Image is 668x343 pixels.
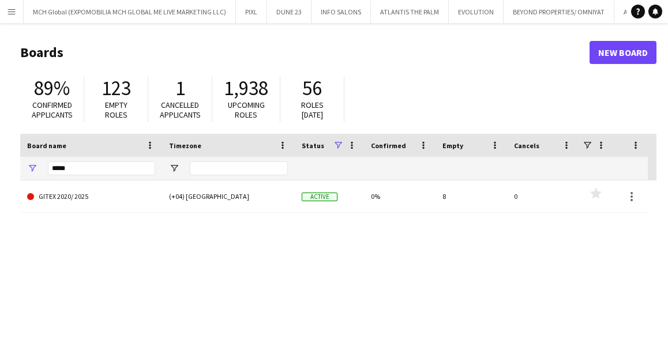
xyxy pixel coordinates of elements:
input: Timezone Filter Input [190,161,288,175]
button: EVOLUTION [449,1,504,23]
input: Board name Filter Input [48,161,155,175]
span: 123 [102,76,131,101]
button: Open Filter Menu [27,163,37,174]
h1: Boards [20,44,590,61]
span: Upcoming roles [228,100,265,120]
span: 89% [34,76,70,101]
span: Board name [27,141,66,150]
span: Roles [DATE] [301,100,324,120]
span: Status [302,141,324,150]
span: Cancels [514,141,539,150]
span: Timezone [169,141,201,150]
button: INFO SALONS [312,1,371,23]
button: PIXL [236,1,267,23]
div: 0 [507,180,579,212]
span: Cancelled applicants [160,100,201,120]
div: 0% [364,180,436,212]
button: DUNE 23 [267,1,312,23]
button: MCH Global (EXPOMOBILIA MCH GLOBAL ME LIVE MARKETING LLC) [24,1,236,23]
a: GITEX 2020/ 2025 [27,180,155,213]
button: Open Filter Menu [169,163,179,174]
span: Confirmed [371,141,406,150]
span: Active [302,193,337,201]
span: 56 [302,76,322,101]
span: Confirmed applicants [32,100,73,120]
div: (+04) [GEOGRAPHIC_DATA] [162,180,295,212]
span: Empty roles [105,100,127,120]
span: 1,938 [224,76,268,101]
div: 8 [436,180,507,212]
a: New Board [590,41,656,64]
span: 1 [175,76,185,101]
button: ATLANTIS THE PALM [371,1,449,23]
span: Empty [442,141,463,150]
button: BEYOND PROPERTIES/ OMNIYAT [504,1,614,23]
